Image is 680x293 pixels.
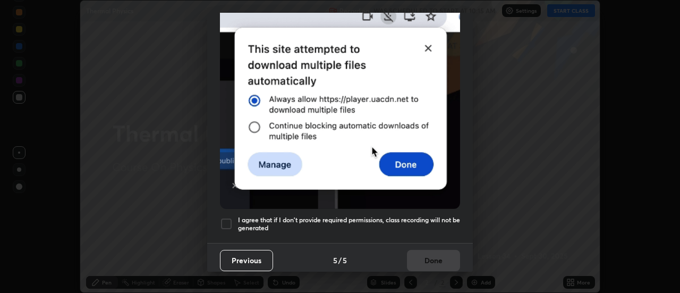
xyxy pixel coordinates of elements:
h4: / [338,255,342,266]
button: Previous [220,250,273,271]
h4: 5 [343,255,347,266]
h4: 5 [333,255,337,266]
h5: I agree that if I don't provide required permissions, class recording will not be generated [238,216,460,232]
